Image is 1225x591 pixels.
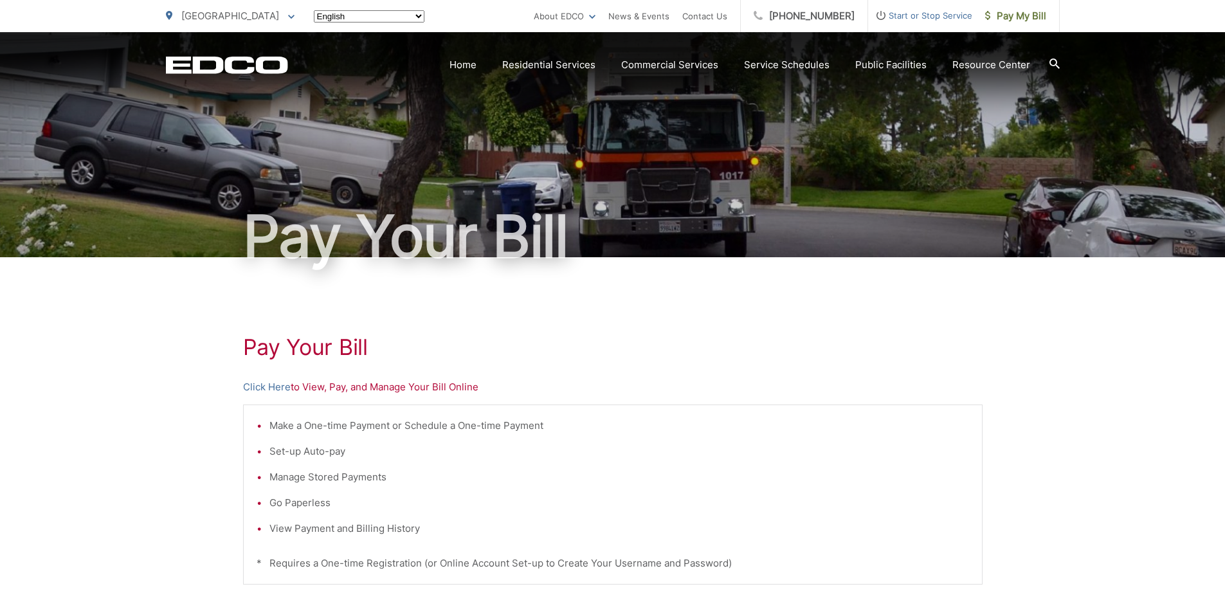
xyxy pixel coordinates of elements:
[314,10,424,23] select: Select a language
[243,379,291,395] a: Click Here
[608,8,669,24] a: News & Events
[621,57,718,73] a: Commercial Services
[243,334,983,360] h1: Pay Your Bill
[952,57,1030,73] a: Resource Center
[269,444,969,459] li: Set-up Auto-pay
[534,8,595,24] a: About EDCO
[269,521,969,536] li: View Payment and Billing History
[855,57,927,73] a: Public Facilities
[682,8,727,24] a: Contact Us
[243,379,983,395] p: to View, Pay, and Manage Your Bill Online
[257,556,969,571] p: * Requires a One-time Registration (or Online Account Set-up to Create Your Username and Password)
[269,495,969,511] li: Go Paperless
[181,10,279,22] span: [GEOGRAPHIC_DATA]
[269,469,969,485] li: Manage Stored Payments
[744,57,830,73] a: Service Schedules
[502,57,595,73] a: Residential Services
[449,57,476,73] a: Home
[985,8,1046,24] span: Pay My Bill
[166,205,1060,269] h1: Pay Your Bill
[166,56,288,74] a: EDCD logo. Return to the homepage.
[269,418,969,433] li: Make a One-time Payment or Schedule a One-time Payment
